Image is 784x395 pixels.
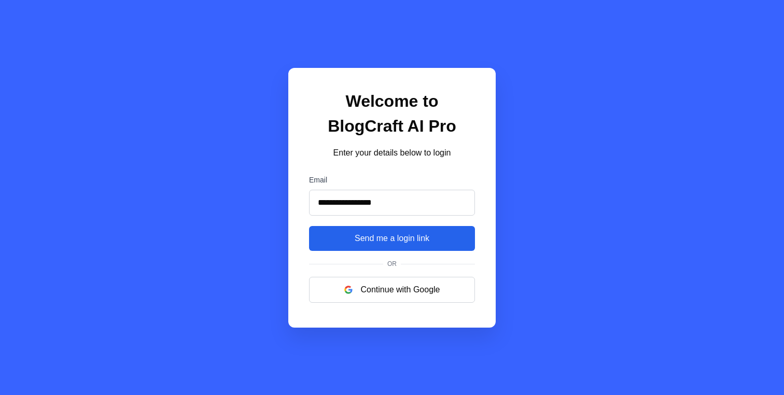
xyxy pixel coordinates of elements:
button: Send me a login link [309,226,475,251]
h1: Welcome to BlogCraft AI Pro [309,89,475,138]
label: Email [309,175,475,186]
p: Enter your details below to login [309,147,475,159]
button: Continue with Google [309,277,475,303]
span: Or [383,259,401,269]
img: google logo [344,286,353,294]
